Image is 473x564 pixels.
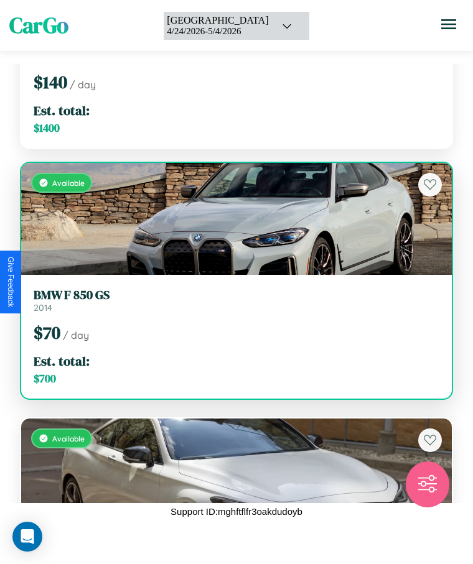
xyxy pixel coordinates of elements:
div: Open Intercom Messenger [12,522,42,552]
div: Give Feedback [6,257,15,307]
div: [GEOGRAPHIC_DATA] [167,15,268,26]
div: 4 / 24 / 2026 - 5 / 4 / 2026 [167,26,268,37]
span: CarGo [9,11,68,40]
span: $ 70 [34,321,60,344]
span: $ 1400 [34,121,60,136]
span: / day [63,329,89,341]
span: 2014 [34,302,52,313]
a: BMW F 850 GS2014 [34,287,439,313]
span: Available [52,434,85,443]
span: Est. total: [34,352,90,370]
span: $ 700 [34,371,56,386]
span: / day [70,78,96,91]
h3: BMW F 850 GS [34,287,439,302]
p: Support ID: mghftflfr3oakdudoyb [171,503,302,520]
span: Est. total: [34,101,90,119]
span: Available [52,178,85,188]
span: $ 140 [34,70,67,94]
